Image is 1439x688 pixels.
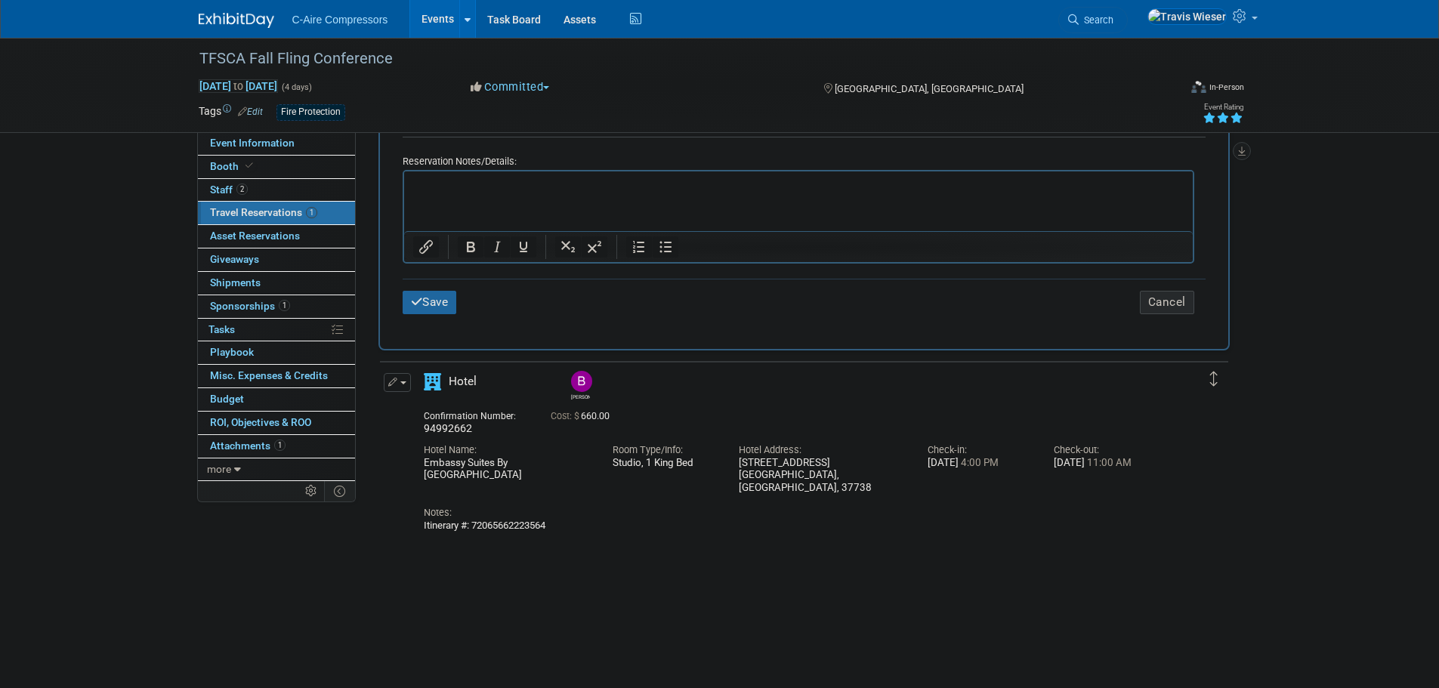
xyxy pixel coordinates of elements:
a: Playbook [198,341,355,364]
a: Sponsorships1 [198,295,355,318]
span: [DATE] [DATE] [199,79,278,93]
div: Event Format [1089,79,1245,101]
button: Cancel [1140,291,1194,314]
div: Studio, 1 King Bed [613,457,716,469]
a: Search [1058,7,1128,33]
img: ExhibitDay [199,13,274,28]
td: Toggle Event Tabs [324,481,355,501]
div: Bryan Staszak [567,371,594,400]
span: Budget [210,393,244,405]
button: Numbered list [626,236,652,258]
a: Misc. Expenses & Credits [198,365,355,387]
span: Search [1079,14,1113,26]
span: Playbook [210,346,254,358]
a: Tasks [198,319,355,341]
span: Staff [210,184,248,196]
span: Cost: $ [551,411,581,421]
div: Notes: [424,506,1158,520]
a: more [198,458,355,481]
button: Subscript [555,236,581,258]
span: Asset Reservations [210,230,300,242]
span: 1 [274,440,286,451]
span: 94992662 [424,422,472,434]
span: Sponsorships [210,300,290,312]
div: Fire Protection [276,104,345,120]
i: Click and drag to move item [1210,372,1218,387]
td: Personalize Event Tab Strip [298,481,325,501]
span: Tasks [208,323,235,335]
span: Hotel [449,375,477,388]
a: Travel Reservations1 [198,202,355,224]
a: Attachments1 [198,435,355,458]
div: In-Person [1209,82,1244,93]
div: Bryan Staszak [571,392,590,400]
span: (4 days) [280,82,312,92]
a: Giveaways [198,248,355,271]
span: 11:00 AM [1085,457,1132,468]
div: Event Rating [1203,103,1243,111]
span: 4:00 PM [959,457,999,468]
div: Itinerary #: 72065662223564 [424,520,1158,532]
button: Insert/edit link [413,236,439,258]
span: 660.00 [551,411,616,421]
span: 1 [306,207,317,218]
span: Travel Reservations [210,206,317,218]
span: 2 [236,184,248,195]
span: [GEOGRAPHIC_DATA], [GEOGRAPHIC_DATA] [835,83,1024,94]
div: Check-out: [1054,443,1157,457]
div: Check-in: [928,443,1031,457]
span: Shipments [210,276,261,288]
span: 1 [279,300,290,311]
span: Event Information [210,137,295,149]
span: more [207,463,231,475]
div: [STREET_ADDRESS] [GEOGRAPHIC_DATA], [GEOGRAPHIC_DATA], 37738 [739,457,905,495]
a: Shipments [198,272,355,295]
iframe: Rich Text Area [404,171,1193,231]
span: ROI, Objectives & ROO [210,416,311,428]
span: Attachments [210,440,286,452]
a: ROI, Objectives & ROO [198,412,355,434]
span: Misc. Expenses & Credits [210,369,328,381]
i: Hotel [424,373,441,390]
a: Asset Reservations [198,225,355,248]
span: Booth [210,160,256,172]
div: Confirmation Number: [424,406,528,422]
div: Hotel Address: [739,443,905,457]
td: Tags [199,103,263,121]
div: [DATE] [1054,457,1157,470]
button: Save [403,291,457,314]
div: [DATE] [928,457,1031,470]
button: Underline [511,236,536,258]
img: Bryan Staszak [571,371,592,392]
a: Staff2 [198,179,355,202]
img: Format-Inperson.png [1191,81,1206,93]
div: Embassy Suites By [GEOGRAPHIC_DATA] [424,457,590,483]
div: TFSCA Fall Fling Conference [194,45,1156,73]
a: Booth [198,156,355,178]
button: Bold [458,236,483,258]
button: Italic [484,236,510,258]
button: Bullet list [653,236,678,258]
button: Committed [465,79,555,95]
a: Budget [198,388,355,411]
div: Hotel Name: [424,443,590,457]
span: C-Aire Compressors [292,14,388,26]
button: Superscript [582,236,607,258]
a: Event Information [198,132,355,155]
div: Room Type/Info: [613,443,716,457]
img: Travis Wieser [1147,8,1227,25]
a: Edit [238,106,263,117]
span: Giveaways [210,253,259,265]
div: Reservation Notes/Details: [403,148,1194,170]
span: to [231,80,245,92]
i: Booth reservation complete [245,162,253,170]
